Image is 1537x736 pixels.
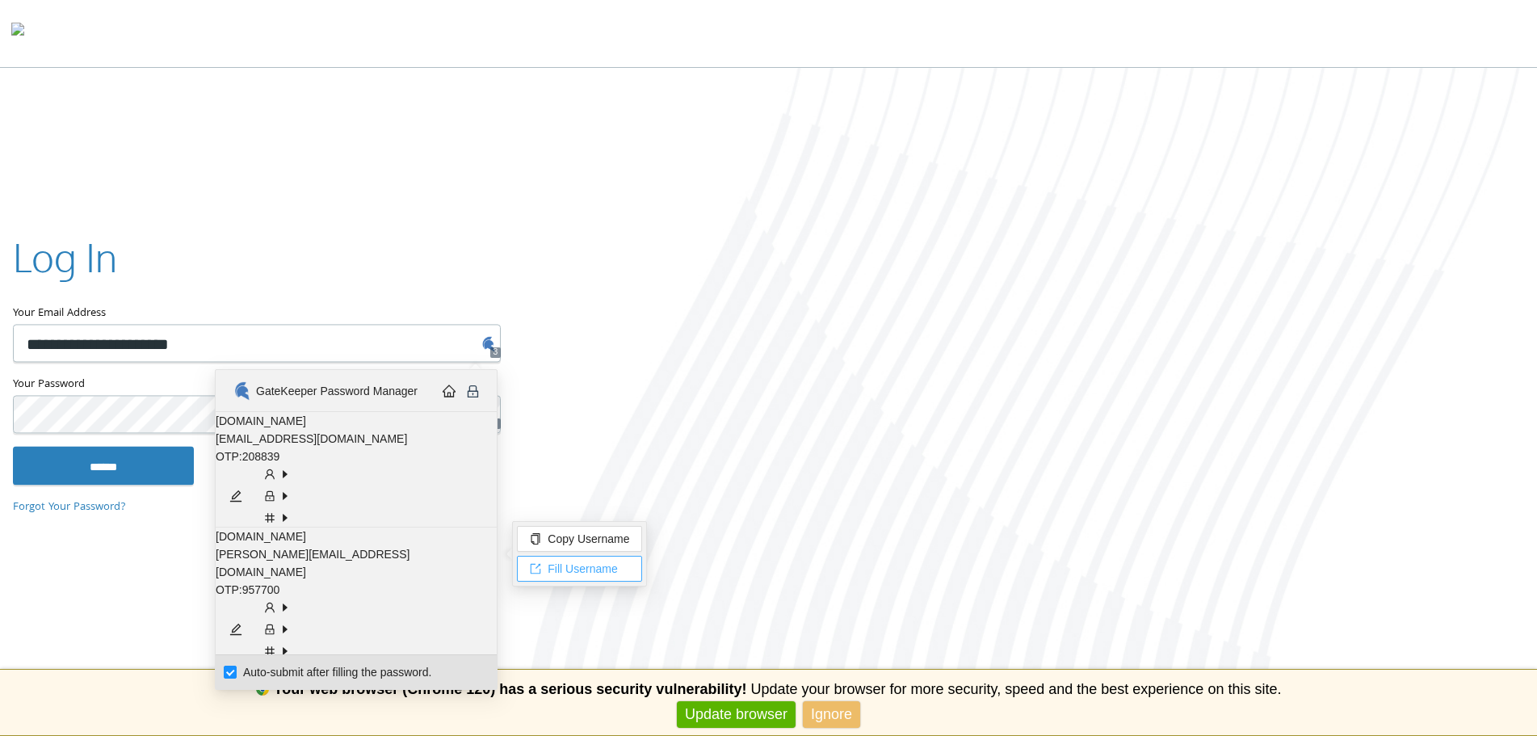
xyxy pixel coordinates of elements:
label: Your Password [13,375,499,395]
a: Update browser [677,701,796,728]
a: Forgot Your Password? [13,498,126,516]
span: Update your browser for more security, speed and the best experience on this site. [750,681,1281,697]
b: Your web browser (Chrome 120) has a serious security vulnerability! [274,681,747,697]
a: Ignore [803,701,860,728]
